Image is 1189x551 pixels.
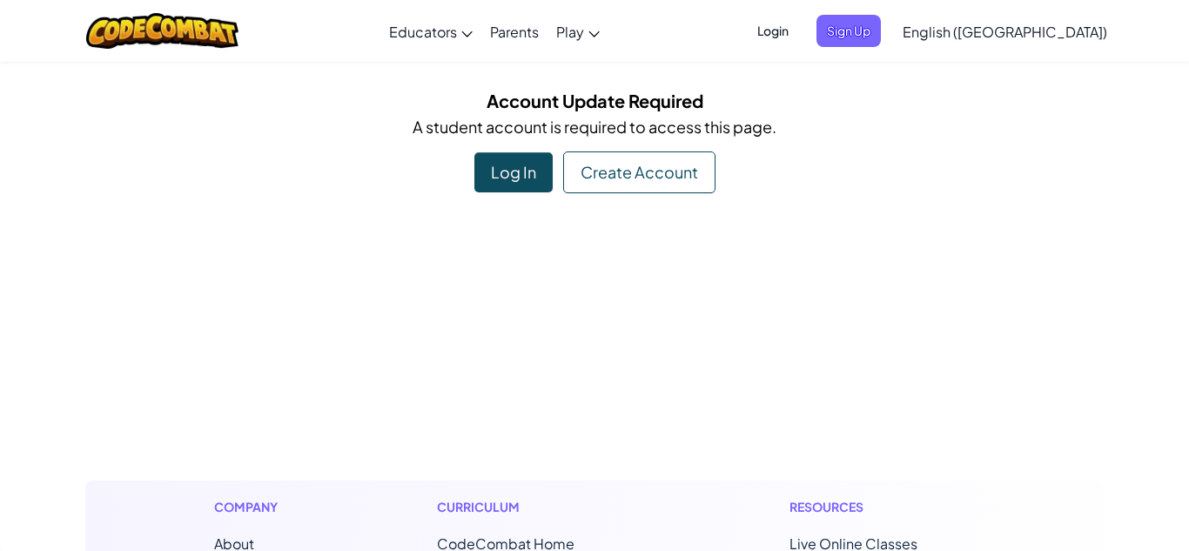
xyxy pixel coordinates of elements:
div: Log In [474,152,553,192]
h1: Company [214,498,295,516]
a: Educators [380,8,481,55]
h1: Resources [789,498,975,516]
div: Create Account [563,151,715,193]
a: Play [547,8,608,55]
span: Play [556,23,584,41]
a: Parents [481,8,547,55]
h5: Account Update Required [98,87,1091,114]
span: Educators [389,23,457,41]
button: Sign Up [816,15,881,47]
img: CodeCombat logo [86,13,238,49]
h1: Curriculum [437,498,648,516]
p: A student account is required to access this page. [98,114,1091,139]
span: English ([GEOGRAPHIC_DATA]) [903,23,1107,41]
button: Login [747,15,799,47]
a: English ([GEOGRAPHIC_DATA]) [894,8,1116,55]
